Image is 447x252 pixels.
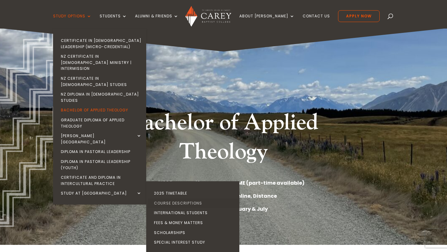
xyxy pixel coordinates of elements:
[55,89,148,105] a: NZ Diploma in [DEMOGRAPHIC_DATA] Studies
[100,14,127,29] a: Students
[55,131,148,147] a: [PERSON_NAME][GEOGRAPHIC_DATA]
[55,74,148,89] a: NZ Certificate in [DEMOGRAPHIC_DATA] Studies
[148,208,241,218] a: International Students
[55,36,148,52] a: Certificate in [DEMOGRAPHIC_DATA] Leadership (Micro-credential)
[55,188,148,198] a: Study at [GEOGRAPHIC_DATA]
[197,179,305,187] strong: 3 YEARS FULL-TIME (part-time available)
[53,14,92,29] a: Study Options
[55,147,148,157] a: Diploma in Pastoral Leadership
[55,115,148,131] a: Graduate Diploma of Applied Theology
[148,198,241,208] a: Course Descriptions
[148,218,241,228] a: Fees & Money Matters
[135,14,178,29] a: Alumni & Friends
[55,52,148,74] a: NZ Certificate in [DEMOGRAPHIC_DATA] Ministry | Intermission
[185,6,231,27] img: Carey Baptist College
[338,10,380,22] a: Apply Now
[55,105,148,115] a: Bachelor of Applied Theology
[303,14,330,29] a: Contact Us
[107,108,340,169] h1: Bachelor of Applied Theology
[55,157,148,173] a: Diploma in Pastoral Leadership (Youth)
[143,179,161,187] strong: LEVEL 7
[55,173,148,188] a: Certificate and Diploma in Intercultural Practice
[239,14,295,29] a: About [PERSON_NAME]
[148,237,241,247] a: Special Interest Study
[163,179,196,187] strong: 360 CREDITS
[148,228,241,238] a: Scholarships
[56,179,391,187] p: | |
[148,188,241,198] a: 2025 Timetable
